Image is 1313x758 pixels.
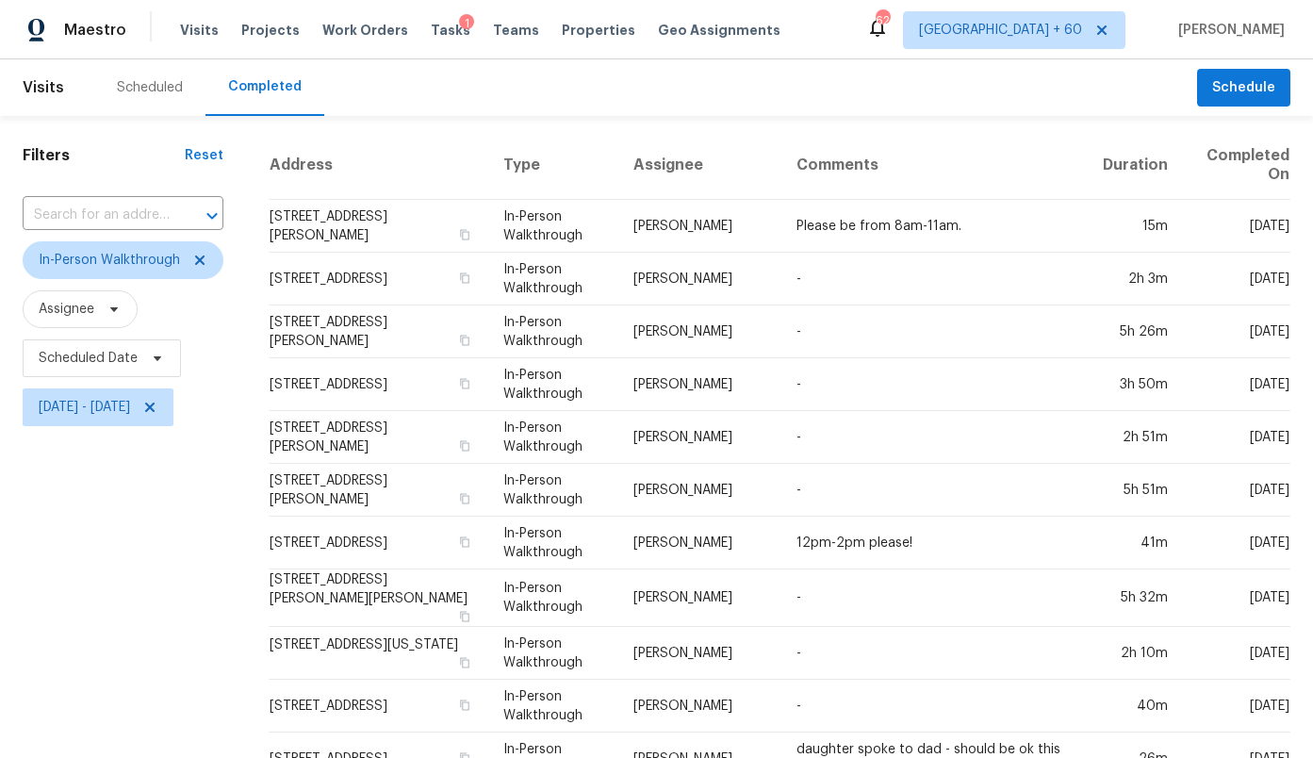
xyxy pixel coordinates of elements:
[562,21,635,40] span: Properties
[456,490,473,507] button: Copy Address
[618,464,781,517] td: [PERSON_NAME]
[456,270,473,287] button: Copy Address
[23,67,64,108] span: Visits
[919,21,1082,40] span: [GEOGRAPHIC_DATA] + 60
[618,517,781,569] td: [PERSON_NAME]
[1183,305,1290,358] td: [DATE]
[488,253,618,305] td: In-Person Walkthrough
[269,517,488,569] td: [STREET_ADDRESS]
[1088,131,1183,200] th: Duration
[269,200,488,253] td: [STREET_ADDRESS][PERSON_NAME]
[431,24,470,37] span: Tasks
[1183,464,1290,517] td: [DATE]
[1088,411,1183,464] td: 2h 51m
[1183,200,1290,253] td: [DATE]
[39,398,130,417] span: [DATE] - [DATE]
[269,253,488,305] td: [STREET_ADDRESS]
[269,131,488,200] th: Address
[488,411,618,464] td: In-Person Walkthrough
[23,146,185,165] h1: Filters
[488,200,618,253] td: In-Person Walkthrough
[269,305,488,358] td: [STREET_ADDRESS][PERSON_NAME]
[781,200,1088,253] td: Please be from 8am-11am.
[269,680,488,733] td: [STREET_ADDRESS]
[269,627,488,680] td: [STREET_ADDRESS][US_STATE]
[117,78,183,97] div: Scheduled
[618,411,781,464] td: [PERSON_NAME]
[1088,627,1183,680] td: 2h 10m
[658,21,780,40] span: Geo Assignments
[618,253,781,305] td: [PERSON_NAME]
[269,358,488,411] td: [STREET_ADDRESS]
[1171,21,1285,40] span: [PERSON_NAME]
[269,569,488,627] td: [STREET_ADDRESS][PERSON_NAME][PERSON_NAME]
[781,627,1088,680] td: -
[269,411,488,464] td: [STREET_ADDRESS][PERSON_NAME]
[618,627,781,680] td: [PERSON_NAME]
[618,200,781,253] td: [PERSON_NAME]
[39,349,138,368] span: Scheduled Date
[228,77,302,96] div: Completed
[1183,517,1290,569] td: [DATE]
[241,21,300,40] span: Projects
[1183,358,1290,411] td: [DATE]
[1088,358,1183,411] td: 3h 50m
[1183,627,1290,680] td: [DATE]
[1088,517,1183,569] td: 41m
[456,375,473,392] button: Copy Address
[459,14,474,33] div: 1
[1088,464,1183,517] td: 5h 51m
[1183,411,1290,464] td: [DATE]
[781,517,1088,569] td: 12pm-2pm please!
[1212,76,1275,100] span: Schedule
[488,517,618,569] td: In-Person Walkthrough
[456,697,473,714] button: Copy Address
[1183,253,1290,305] td: [DATE]
[1088,253,1183,305] td: 2h 3m
[269,464,488,517] td: [STREET_ADDRESS][PERSON_NAME]
[488,305,618,358] td: In-Person Walkthrough
[1088,680,1183,733] td: 40m
[39,300,94,319] span: Assignee
[488,627,618,680] td: In-Person Walkthrough
[488,358,618,411] td: In-Person Walkthrough
[180,21,219,40] span: Visits
[493,21,539,40] span: Teams
[1088,305,1183,358] td: 5h 26m
[781,305,1088,358] td: -
[618,131,781,200] th: Assignee
[618,358,781,411] td: [PERSON_NAME]
[456,332,473,349] button: Copy Address
[618,569,781,627] td: [PERSON_NAME]
[456,226,473,243] button: Copy Address
[456,534,473,551] button: Copy Address
[1088,569,1183,627] td: 5h 32m
[781,411,1088,464] td: -
[1197,69,1290,107] button: Schedule
[618,305,781,358] td: [PERSON_NAME]
[185,146,223,165] div: Reset
[456,608,473,625] button: Copy Address
[1183,680,1290,733] td: [DATE]
[781,680,1088,733] td: -
[781,464,1088,517] td: -
[488,569,618,627] td: In-Person Walkthrough
[488,680,618,733] td: In-Person Walkthrough
[1088,200,1183,253] td: 15m
[456,654,473,671] button: Copy Address
[456,437,473,454] button: Copy Address
[781,569,1088,627] td: -
[1183,131,1290,200] th: Completed On
[876,11,889,30] div: 628
[781,253,1088,305] td: -
[781,358,1088,411] td: -
[23,201,171,230] input: Search for an address...
[322,21,408,40] span: Work Orders
[488,131,618,200] th: Type
[618,680,781,733] td: [PERSON_NAME]
[39,251,180,270] span: In-Person Walkthrough
[199,203,225,229] button: Open
[488,464,618,517] td: In-Person Walkthrough
[1183,569,1290,627] td: [DATE]
[781,131,1088,200] th: Comments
